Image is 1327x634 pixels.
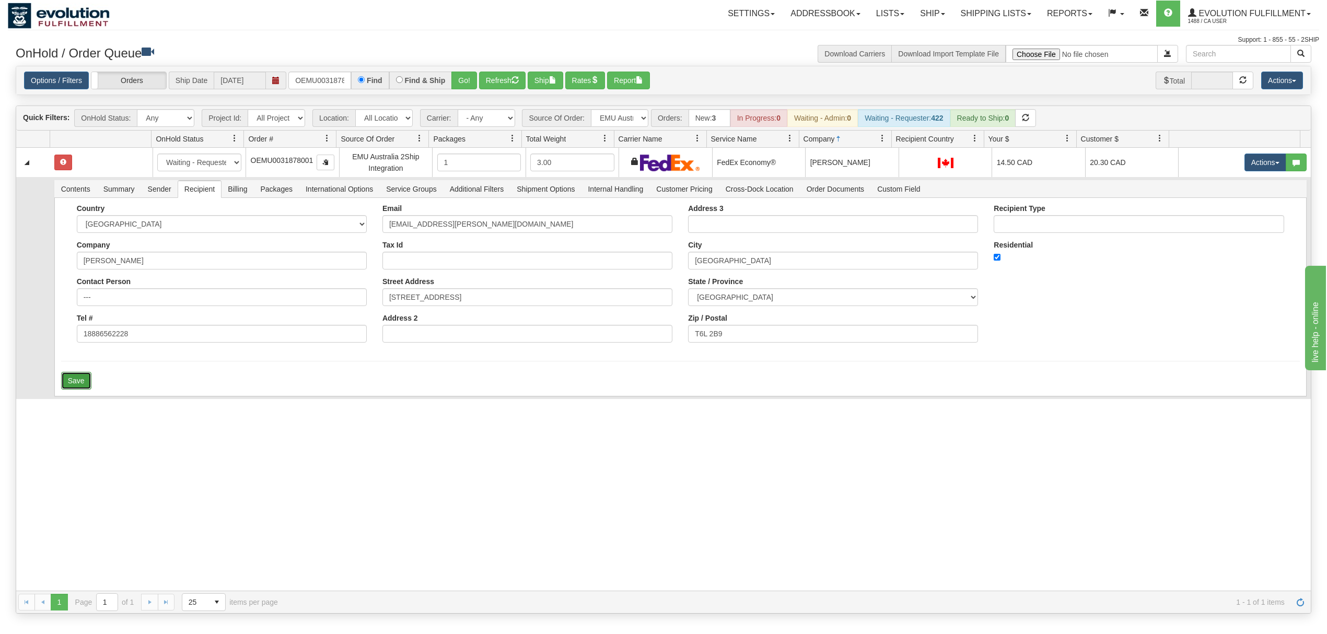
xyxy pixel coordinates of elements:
a: Packages filter column settings [504,130,521,147]
a: Total Weight filter column settings [596,130,614,147]
label: State / Province [688,277,743,286]
a: Shipping lists [953,1,1039,27]
span: Evolution Fulfillment [1196,9,1306,18]
label: Recipient Type [994,204,1045,213]
button: Search [1290,45,1311,63]
a: OnHold Status filter column settings [226,130,243,147]
span: OEMU0031878001 [251,156,313,165]
a: Reports [1039,1,1100,27]
button: Copy to clipboard [317,155,334,170]
button: Go! [451,72,477,89]
a: Collapse [20,156,33,169]
img: CA [938,158,953,168]
a: Your $ filter column settings [1058,130,1076,147]
td: 20.30 CAD [1085,148,1179,177]
span: Your $ [988,134,1009,144]
span: Page 1 [51,594,67,610]
span: Sender [142,181,178,197]
td: FedEx Economy® [712,148,806,177]
span: OnHold Status: [74,109,137,127]
span: 25 [189,597,202,607]
strong: 0 [847,114,851,122]
span: Source Of Order [341,134,394,144]
strong: 0 [1005,114,1009,122]
div: Support: 1 - 855 - 55 - 2SHIP [8,36,1319,44]
label: Street Address [382,277,434,286]
span: Project Id: [202,109,248,127]
span: Recipient [178,181,221,197]
span: Service Name [711,134,757,144]
button: Rates [565,72,606,89]
span: Carrier: [420,109,458,127]
a: Refresh [1292,594,1309,610]
span: Billing [222,181,253,197]
a: Download Carriers [824,50,885,58]
span: Summary [97,181,141,197]
td: 14.50 CAD [992,148,1085,177]
span: Internal Handling [581,181,649,197]
span: Carrier Name [619,134,662,144]
button: Save [61,372,91,390]
div: Ready to Ship: [950,109,1016,127]
a: Lists [868,1,912,27]
strong: 422 [931,114,943,122]
h3: OnHold / Order Queue [16,45,656,60]
span: Shipment Options [510,181,581,197]
button: Actions [1244,154,1286,171]
span: OnHold Status [156,134,203,144]
img: FedEx Express® [640,154,700,171]
span: Ship Date [169,72,214,89]
div: live help - online [8,6,97,19]
label: Email [382,204,402,213]
a: Source Of Order filter column settings [411,130,428,147]
span: Additional Filters [444,181,510,197]
strong: 3 [712,114,716,122]
strong: 0 [776,114,781,122]
label: Find & Ship [405,77,446,84]
button: Report [607,72,650,89]
input: Page 1 [97,594,118,610]
span: Total Weight [526,134,566,144]
label: City [688,241,702,249]
a: Download Import Template File [898,50,999,58]
label: Tax Id [382,241,403,249]
span: Page sizes drop down [182,593,226,611]
button: Actions [1261,72,1303,89]
span: Page of 1 [75,593,134,611]
a: Options / Filters [24,72,89,89]
span: 1488 / CA User [1188,16,1266,27]
a: Recipient Country filter column settings [966,130,984,147]
a: Customer $ filter column settings [1151,130,1169,147]
button: Ship [528,72,563,89]
span: Total [1156,72,1192,89]
span: Order Documents [800,181,870,197]
a: Evolution Fulfillment 1488 / CA User [1180,1,1319,27]
span: Location: [312,109,355,127]
div: In Progress: [730,109,787,127]
span: Customer $ [1081,134,1119,144]
div: Waiting - Admin: [787,109,858,127]
a: Settings [720,1,783,27]
input: Import [1006,45,1158,63]
span: Cross-Dock Location [719,181,800,197]
span: Order # [248,134,273,144]
label: Residential [994,241,1033,249]
label: Address 3 [688,204,724,213]
span: International Options [299,181,379,197]
button: Refresh [479,72,526,89]
div: New: [689,109,730,127]
div: grid toolbar [16,106,1311,131]
span: Recipient Country [896,134,954,144]
span: select [208,594,225,610]
a: Carrier Name filter column settings [689,130,706,147]
span: Packages [254,181,299,197]
label: Contact Person [77,277,131,286]
span: items per page [182,593,278,611]
span: Company [804,134,835,144]
div: Waiting - Requester: [858,109,950,127]
iframe: chat widget [1303,264,1326,370]
span: Service Groups [380,181,443,197]
a: Addressbook [783,1,868,27]
span: 1 - 1 of 1 items [293,598,1285,606]
label: Address 2 [382,314,418,322]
